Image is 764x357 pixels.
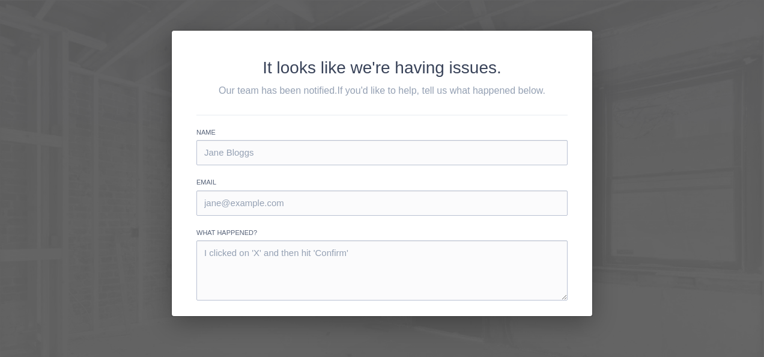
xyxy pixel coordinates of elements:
h2: It looks like we're having issues. [196,55,568,81]
p: Our team has been notified. [196,84,568,98]
label: Email [196,177,568,188]
input: jane@example.com [196,191,568,216]
label: Name [196,127,568,138]
span: If you'd like to help, tell us what happened below. [338,85,545,96]
input: Jane Bloggs [196,140,568,165]
label: What happened? [196,228,568,238]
